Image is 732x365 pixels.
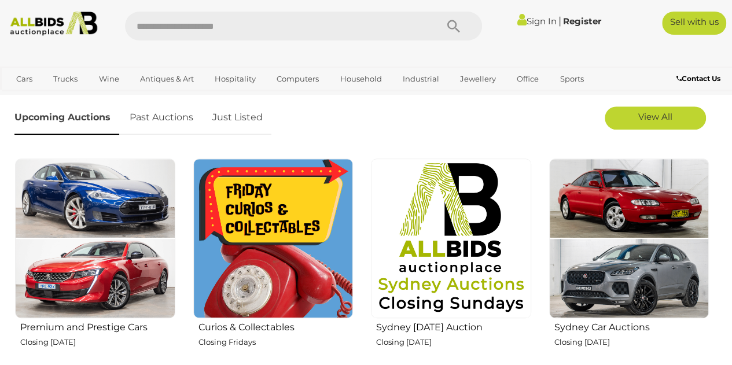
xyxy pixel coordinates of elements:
[20,335,175,349] p: Closing [DATE]
[676,74,720,83] b: Contact Us
[371,158,531,319] img: Sydney Sunday Auction
[46,69,85,89] a: Trucks
[395,69,447,89] a: Industrial
[204,101,271,135] a: Just Listed
[91,69,126,89] a: Wine
[453,69,503,89] a: Jewellery
[198,319,354,333] h2: Curios & Collectables
[121,101,202,135] a: Past Auctions
[549,158,709,319] img: Sydney Car Auctions
[193,158,354,319] img: Curios & Collectables
[558,14,561,27] span: |
[605,106,706,130] a: View All
[676,72,723,85] a: Contact Us
[424,12,482,40] button: Search
[15,158,175,319] img: Premium and Prestige Cars
[376,319,531,333] h2: Sydney [DATE] Auction
[133,69,201,89] a: Antiques & Art
[638,111,672,122] span: View All
[5,12,102,36] img: Allbids.com.au
[332,69,389,89] a: Household
[207,69,263,89] a: Hospitality
[662,12,726,35] a: Sell with us
[509,69,546,89] a: Office
[269,69,326,89] a: Computers
[554,319,709,333] h2: Sydney Car Auctions
[554,335,709,349] p: Closing [DATE]
[14,101,119,135] a: Upcoming Auctions
[517,16,557,27] a: Sign In
[9,69,40,89] a: Cars
[563,16,601,27] a: Register
[9,89,106,108] a: [GEOGRAPHIC_DATA]
[376,335,531,349] p: Closing [DATE]
[198,335,354,349] p: Closing Fridays
[552,69,591,89] a: Sports
[20,319,175,333] h2: Premium and Prestige Cars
